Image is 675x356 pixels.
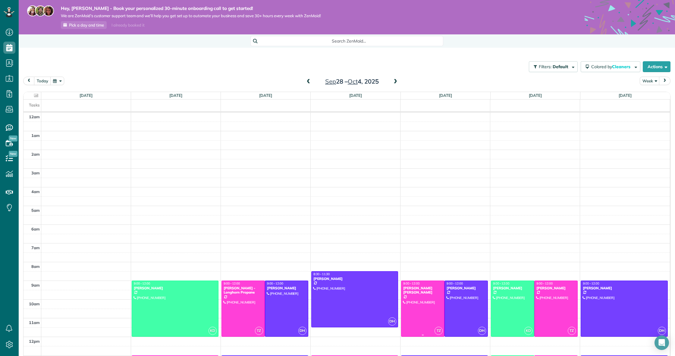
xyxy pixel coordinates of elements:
img: jorge-587dff0eeaa6aab1f244e6dc62b8924c3b6ad411094392a53c71c6c4a576187d.jpg [35,5,46,16]
span: 9:00 - 12:00 [403,281,419,285]
button: today [34,77,51,85]
img: maria-72a9807cf96188c08ef61303f053569d2e2a8a1cde33d635c8a3ac13582a053d.jpg [27,5,38,16]
span: 12pm [29,339,40,344]
span: TZ [435,327,443,335]
span: 1am [31,133,40,138]
span: KD [209,327,217,335]
div: [PERSON_NAME] [313,277,396,281]
span: TZ [255,327,263,335]
span: 9:00 - 12:00 [493,281,509,285]
span: 3am [31,170,40,175]
span: Oct [348,78,358,85]
span: 9:00 - 12:00 [224,281,240,285]
span: 10am [29,301,40,306]
div: [PERSON_NAME] [582,286,666,290]
span: 8:30 - 11:30 [313,272,330,276]
span: Colored by [591,64,633,69]
span: 4am [31,189,40,194]
a: [DATE] [259,93,272,98]
span: Default [553,64,569,69]
span: DH [298,327,306,335]
span: Tasks [29,103,40,107]
strong: Hey, [PERSON_NAME] - Book your personalized 30-minute onboarding call to get started! [61,5,321,11]
span: DH [388,317,396,326]
span: New [9,151,17,157]
div: I already booked it [108,21,148,29]
span: New [9,135,17,141]
button: Colored byCleaners [581,61,640,72]
span: Pick a day and time [69,23,104,27]
a: [DATE] [529,93,542,98]
a: [DATE] [619,93,632,98]
h2: 28 – 4, 2025 [314,78,390,85]
span: 5am [31,208,40,213]
span: 6am [31,227,40,231]
span: DH [478,327,486,335]
span: 9:00 - 12:00 [583,281,599,285]
span: 9:00 - 12:00 [536,281,553,285]
div: [PERSON_NAME] [446,286,486,290]
a: [DATE] [169,93,182,98]
img: michelle-19f622bdf1676172e81f8f8fba1fb50e276960ebfe0243fe18214015130c80e4.jpg [43,5,54,16]
span: TZ [568,327,576,335]
a: [DATE] [80,93,93,98]
div: [PERSON_NAME] [493,286,532,290]
span: DH [658,327,666,335]
div: [PERSON_NAME] [PERSON_NAME] [403,286,443,295]
a: [DATE] [439,93,452,98]
span: We are ZenMaid’s customer support team and we’ll help you get set up to automate your business an... [61,13,321,18]
div: Open Intercom Messenger [655,335,669,350]
span: 9:00 - 12:00 [447,281,463,285]
span: 2am [31,152,40,157]
a: Pick a day and time [61,21,107,29]
span: 9am [31,283,40,288]
span: KD [524,327,532,335]
span: 9:00 - 12:00 [267,281,283,285]
button: prev [23,77,35,85]
span: Cleaners [612,64,631,69]
button: next [659,77,670,85]
a: [DATE] [349,93,362,98]
span: 8am [31,264,40,269]
span: Sep [325,78,336,85]
span: 9:00 - 12:00 [134,281,150,285]
span: 11am [29,320,40,325]
button: Week [640,77,660,85]
button: Filters: Default [529,61,578,72]
div: [PERSON_NAME] [267,286,306,290]
div: [PERSON_NAME] [536,286,576,290]
a: Filters: Default [526,61,578,72]
div: [PERSON_NAME] - Longhorn Propane [223,286,263,295]
span: Filters: [539,64,551,69]
div: [PERSON_NAME] [133,286,217,290]
span: 12am [29,114,40,119]
span: 7am [31,245,40,250]
button: Actions [643,61,670,72]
